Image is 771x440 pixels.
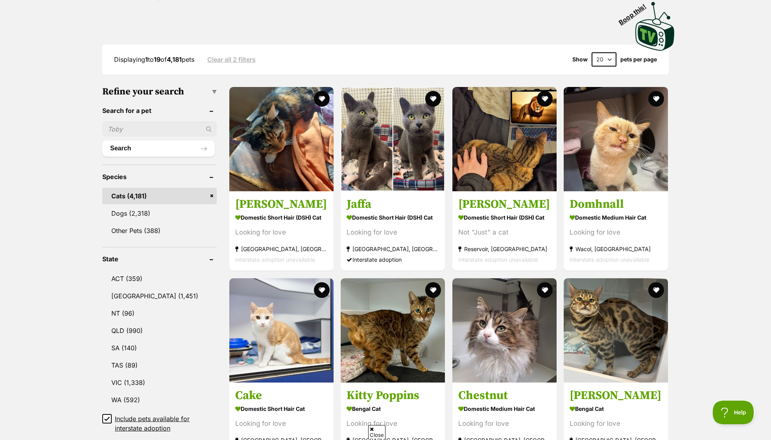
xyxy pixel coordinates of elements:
span: Interstate adoption unavailable [570,256,649,263]
h3: Cake [235,388,328,403]
span: Close [368,425,385,439]
a: SA (140) [102,340,217,356]
button: favourite [314,91,329,107]
strong: 19 [154,55,160,63]
strong: Bengal Cat [570,403,662,414]
div: Not "Just" a cat [458,227,551,238]
div: Looking for love [235,227,328,238]
button: favourite [425,282,441,298]
a: Domhnall Domestic Medium Hair Cat Looking for love Wacol, [GEOGRAPHIC_DATA] Interstate adoption u... [564,191,668,271]
input: Toby [102,122,217,137]
img: Kitty Poppins - Bengal Cat [341,278,445,383]
a: [PERSON_NAME] Domestic Short Hair (DSH) Cat Looking for love [GEOGRAPHIC_DATA], [GEOGRAPHIC_DATA]... [229,191,334,271]
a: Include pets available for interstate adoption [102,414,217,433]
a: WA (592) [102,392,217,408]
img: Chestnut - Domestic Medium Hair Cat [452,278,557,383]
span: Show [572,56,588,63]
button: favourite [648,282,664,298]
span: Displaying to of pets [114,55,194,63]
strong: Domestic Short Hair Cat [235,403,328,414]
strong: Bengal Cat [347,403,439,414]
a: TAS (89) [102,357,217,373]
button: Search [102,141,215,156]
a: Other Pets (388) [102,222,217,239]
span: Include pets available for interstate adoption [115,414,217,433]
strong: Domestic Short Hair (DSH) Cat [235,212,328,223]
h3: Chestnut [458,388,551,403]
strong: [GEOGRAPHIC_DATA], [GEOGRAPHIC_DATA] [347,244,439,254]
a: Cats (4,181) [102,188,217,204]
a: ACT (359) [102,270,217,287]
button: favourite [537,282,552,298]
h3: [PERSON_NAME] [235,197,328,212]
div: Looking for love [347,227,439,238]
img: Neville Furrbottom - Bengal Cat [564,278,668,383]
h3: Jaffa [347,197,439,212]
iframe: Help Scout Beacon - Open [713,401,755,424]
img: Cake - Domestic Short Hair Cat [229,278,334,383]
img: Ariel - Domestic Short Hair (DSH) Cat [229,87,334,191]
label: pets per page [620,56,657,63]
header: Search for a pet [102,107,217,114]
strong: 1 [145,55,148,63]
a: VIC (1,338) [102,374,217,391]
header: Species [102,173,217,180]
strong: 4,181 [167,55,182,63]
h3: [PERSON_NAME] [570,388,662,403]
button: favourite [648,91,664,107]
div: Interstate adoption [347,254,439,265]
h3: Refine your search [102,86,217,97]
div: Looking for love [347,418,439,429]
strong: Domestic Short Hair (DSH) Cat [458,212,551,223]
a: Clear all 2 filters [207,56,256,63]
header: State [102,255,217,263]
strong: Reservoir, [GEOGRAPHIC_DATA] [458,244,551,254]
button: favourite [314,282,329,298]
div: Looking for love [235,418,328,429]
strong: Domestic Medium Hair Cat [570,212,662,223]
strong: Domestic Medium Hair Cat [458,403,551,414]
a: QLD (990) [102,322,217,339]
a: NT (96) [102,305,217,322]
a: Jaffa Domestic Short Hair (DSH) Cat Looking for love [GEOGRAPHIC_DATA], [GEOGRAPHIC_DATA] Interst... [341,191,445,271]
h3: Kitty Poppins [347,388,439,403]
strong: [GEOGRAPHIC_DATA], [GEOGRAPHIC_DATA] [235,244,328,254]
strong: Domestic Short Hair (DSH) Cat [347,212,439,223]
span: Interstate adoption unavailable [458,256,538,263]
strong: Wacol, [GEOGRAPHIC_DATA] [570,244,662,254]
button: favourite [537,91,552,107]
span: Interstate adoption unavailable [235,256,315,263]
img: Domhnall - Domestic Medium Hair Cat [564,87,668,191]
button: favourite [425,91,441,107]
div: Looking for love [458,418,551,429]
div: Looking for love [570,227,662,238]
img: Sasha - Domestic Short Hair (DSH) Cat [452,87,557,191]
a: [GEOGRAPHIC_DATA] (1,451) [102,288,217,304]
img: PetRescue TV logo [635,2,675,51]
a: [PERSON_NAME] Domestic Short Hair (DSH) Cat Not "Just" a cat Reservoir, [GEOGRAPHIC_DATA] Interst... [452,191,557,271]
h3: [PERSON_NAME] [458,197,551,212]
h3: Domhnall [570,197,662,212]
div: Looking for love [570,418,662,429]
img: Jaffa - Domestic Short Hair (DSH) Cat [341,87,445,191]
a: Dogs (2,318) [102,205,217,222]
